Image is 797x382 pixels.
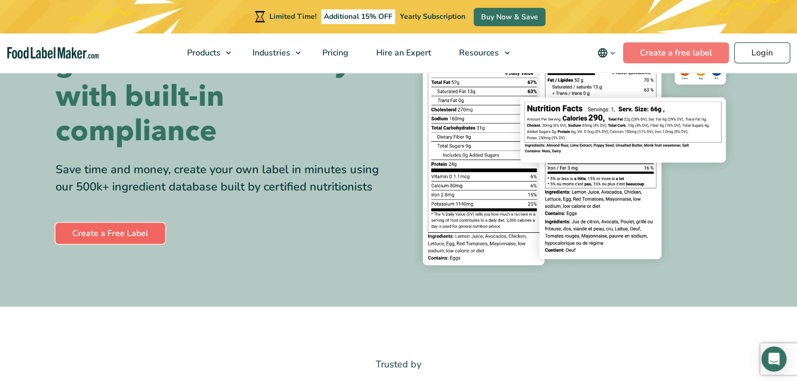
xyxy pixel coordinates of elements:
[456,47,500,59] span: Resources
[319,47,350,59] span: Pricing
[623,42,729,63] a: Create a free label
[56,10,391,149] h1: Food nutrition generator made easy with built-in compliance
[400,12,465,21] span: Yearly Subscription
[239,33,306,72] a: Industries
[363,33,443,72] a: Hire an Expert
[373,47,432,59] span: Hire an Expert
[445,33,515,72] a: Resources
[56,223,165,244] a: Create a Free Label
[321,9,395,24] span: Additional 15% OFF
[761,346,787,372] div: Open Intercom Messenger
[173,33,236,72] a: Products
[269,12,316,21] span: Limited Time!
[734,42,790,63] a: Login
[309,33,360,72] a: Pricing
[184,47,222,59] span: Products
[56,357,742,372] p: Trusted by
[56,161,391,196] div: Save time and money, create your own label in minutes using our 500k+ ingredient database built b...
[249,47,291,59] span: Industries
[474,8,545,26] a: Buy Now & Save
